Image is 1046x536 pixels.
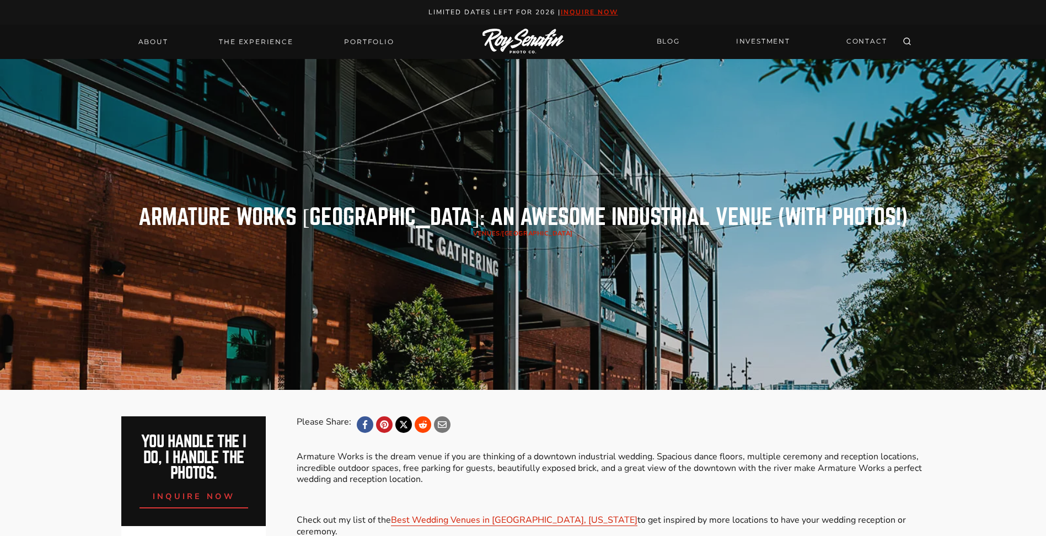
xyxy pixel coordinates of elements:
a: Pinterest [376,416,393,433]
p: Limited Dates LEft for 2026 | [12,7,1034,18]
a: INVESTMENT [729,32,797,51]
a: Facebook [357,416,373,433]
div: Please Share: [297,416,351,433]
h1: Armature Works [GEOGRAPHIC_DATA]: An Awesome Industrial Venue (with photos!) [138,206,908,228]
a: About [132,34,175,50]
a: Best Wedding Venues in [GEOGRAPHIC_DATA], [US_STATE] [391,514,637,526]
a: CONTACT [840,32,894,51]
a: X [395,416,412,433]
a: inquire now [561,8,618,17]
img: Logo of Roy Serafin Photo Co., featuring stylized text in white on a light background, representi... [482,29,564,55]
a: Venues [473,229,500,238]
a: THE EXPERIENCE [212,34,299,50]
a: Portfolio [337,34,400,50]
a: Reddit [415,416,431,433]
a: Email [434,416,450,433]
a: BLOG [650,32,686,51]
button: View Search Form [899,34,915,50]
a: [GEOGRAPHIC_DATA] [502,229,573,238]
h2: You handle the i do, I handle the photos. [133,434,254,481]
nav: Secondary Navigation [650,32,894,51]
a: inquire now [140,481,249,508]
span: inquire now [153,491,235,502]
nav: Primary Navigation [132,34,401,50]
p: Armature Works is the dream venue if you are thinking of a downtown industrial wedding. Spacious ... [297,451,924,485]
span: / [473,229,572,238]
